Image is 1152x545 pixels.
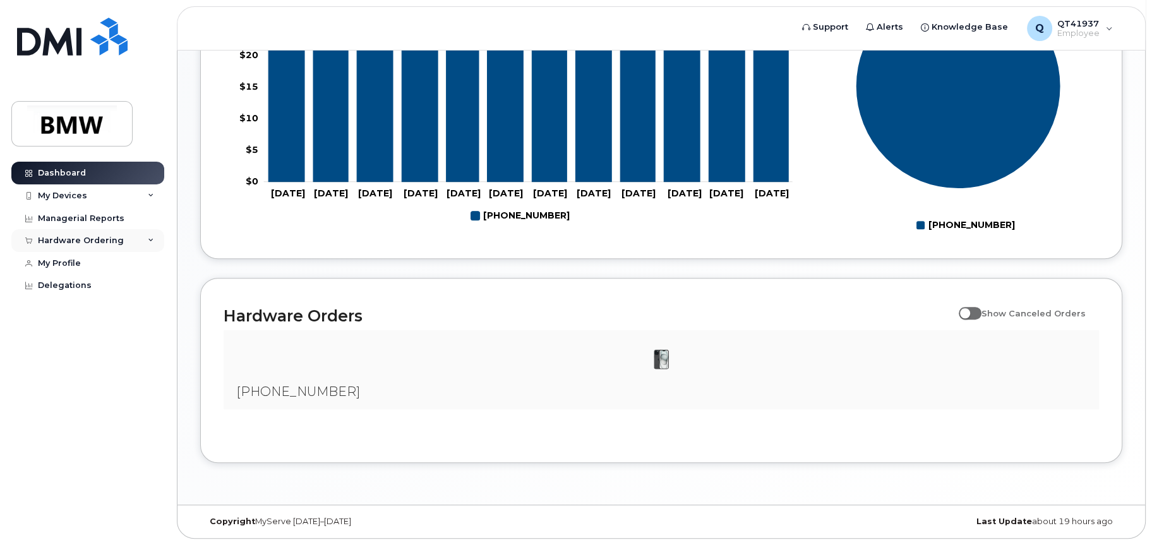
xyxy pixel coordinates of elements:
[246,176,258,187] tspan: $0
[1097,490,1143,536] iframe: Messenger Launcher
[932,21,1008,33] span: Knowledge Base
[912,15,1017,40] a: Knowledge Base
[1057,28,1100,39] span: Employee
[236,384,360,399] span: [PHONE_NUMBER]
[1018,16,1122,41] div: QT41937
[649,347,674,372] img: iPhone_15_Black.png
[471,205,569,226] g: 201-403-4264
[981,308,1086,318] span: Show Canceled Orders
[577,188,611,199] tspan: [DATE]
[239,112,258,124] tspan: $10
[877,21,903,33] span: Alerts
[1035,21,1044,36] span: Q
[239,49,258,61] tspan: $20
[815,517,1122,527] div: about 19 hours ago
[916,215,1014,236] g: Legend
[239,81,258,92] tspan: $15
[793,15,857,40] a: Support
[755,188,789,199] tspan: [DATE]
[489,188,523,199] tspan: [DATE]
[224,306,952,325] h2: Hardware Orders
[533,188,567,199] tspan: [DATE]
[621,188,656,199] tspan: [DATE]
[246,144,258,155] tspan: $5
[358,188,392,199] tspan: [DATE]
[210,517,255,526] strong: Copyright
[270,188,304,199] tspan: [DATE]
[709,188,743,199] tspan: [DATE]
[857,15,912,40] a: Alerts
[667,188,701,199] tspan: [DATE]
[959,301,969,311] input: Show Canceled Orders
[1057,18,1100,28] span: QT41937
[404,188,438,199] tspan: [DATE]
[813,21,848,33] span: Support
[314,188,348,199] tspan: [DATE]
[200,517,508,527] div: MyServe [DATE]–[DATE]
[471,205,569,226] g: Legend
[976,517,1032,526] strong: Last Update
[447,188,481,199] tspan: [DATE]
